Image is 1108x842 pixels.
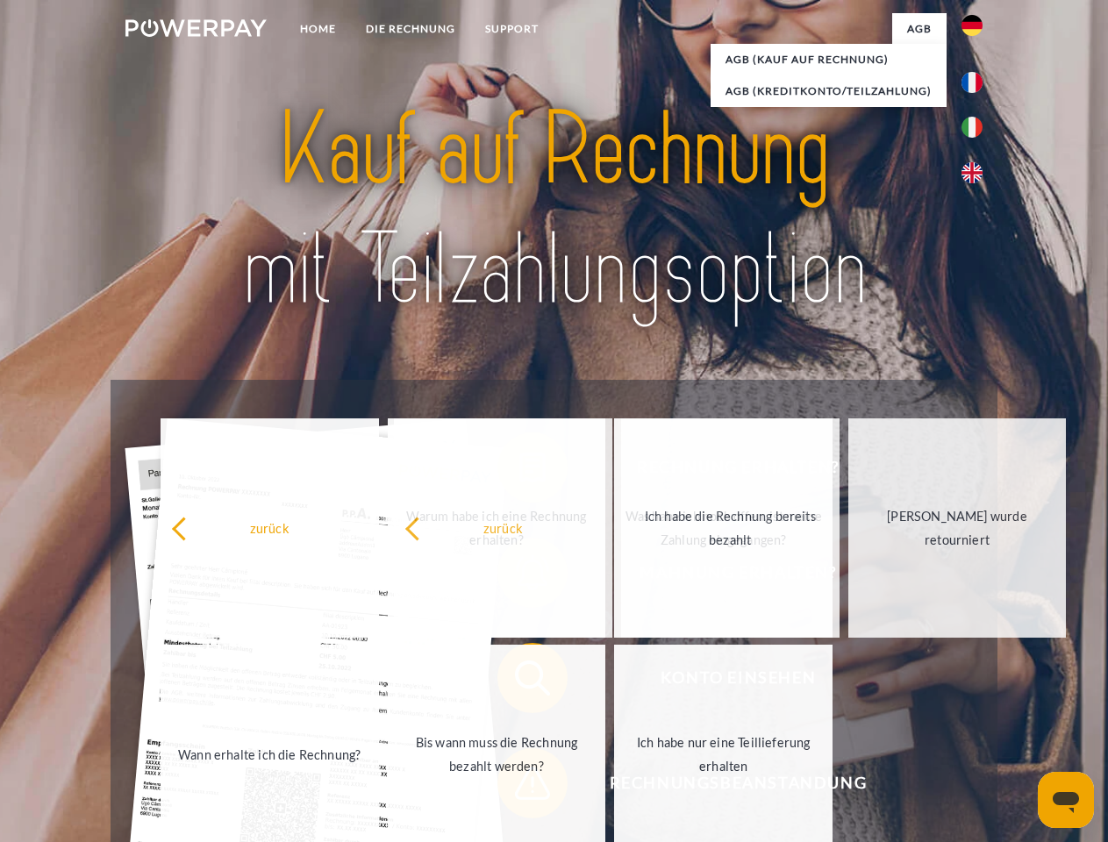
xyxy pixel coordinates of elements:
iframe: Schaltfläche zum Öffnen des Messaging-Fensters [1038,772,1094,828]
div: Wann erhalte ich die Rechnung? [171,742,368,766]
div: Ich habe nur eine Teillieferung erhalten [625,731,822,778]
div: zurück [171,516,368,539]
a: Home [285,13,351,45]
div: zurück [404,516,602,539]
div: Ich habe die Rechnung bereits bezahlt [632,504,829,552]
a: AGB (Kauf auf Rechnung) [711,44,947,75]
img: en [961,162,983,183]
div: [PERSON_NAME] wurde retourniert [859,504,1056,552]
a: SUPPORT [470,13,554,45]
a: AGB (Kreditkonto/Teilzahlung) [711,75,947,107]
div: Bis wann muss die Rechnung bezahlt werden? [398,731,596,778]
img: logo-powerpay-white.svg [125,19,267,37]
img: title-powerpay_de.svg [168,84,940,336]
img: it [961,117,983,138]
a: DIE RECHNUNG [351,13,470,45]
img: fr [961,72,983,93]
a: agb [892,13,947,45]
img: de [961,15,983,36]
